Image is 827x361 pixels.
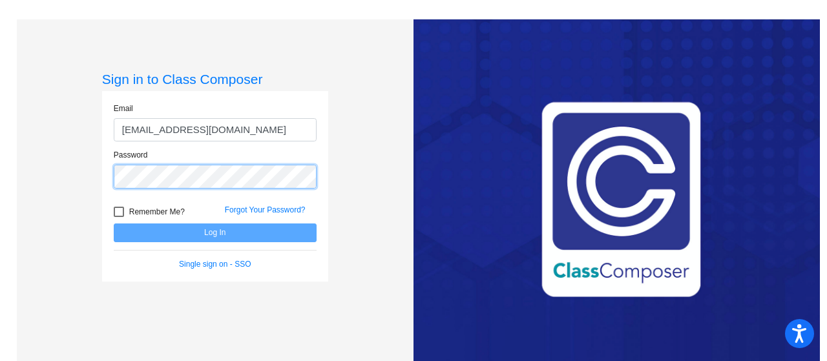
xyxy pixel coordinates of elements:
h3: Sign in to Class Composer [102,71,328,87]
button: Log In [114,223,317,242]
span: Remember Me? [129,204,185,220]
a: Single sign on - SSO [179,260,251,269]
a: Forgot Your Password? [225,205,306,214]
label: Email [114,103,133,114]
label: Password [114,149,148,161]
